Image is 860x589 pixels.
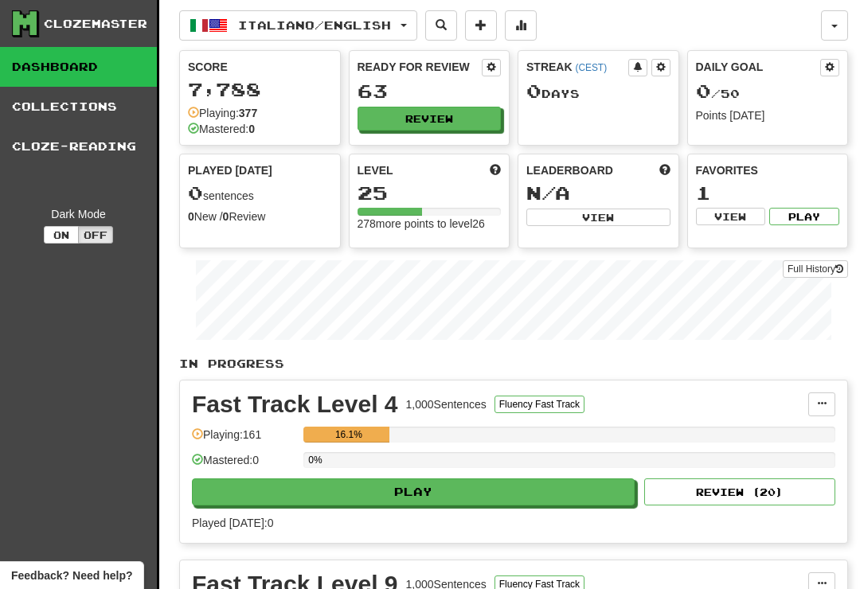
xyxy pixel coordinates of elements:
[192,478,635,505] button: Play
[308,427,389,443] div: 16.1%
[358,107,502,131] button: Review
[696,87,740,100] span: / 50
[769,208,839,225] button: Play
[192,427,295,453] div: Playing: 161
[696,107,840,123] div: Points [DATE]
[188,121,255,137] div: Mastered:
[696,59,821,76] div: Daily Goal
[12,206,145,222] div: Dark Mode
[575,62,607,73] a: (CEST)
[358,81,502,101] div: 63
[188,181,203,204] span: 0
[358,162,393,178] span: Level
[358,216,502,232] div: 278 more points to level 26
[505,10,537,41] button: More stats
[659,162,670,178] span: This week in points, UTC
[188,80,332,99] div: 7,788
[179,10,417,41] button: Italiano/English
[494,396,584,413] button: Fluency Fast Track
[358,59,483,75] div: Ready for Review
[526,209,670,226] button: View
[358,183,502,203] div: 25
[406,396,487,412] div: 1,000 Sentences
[188,105,257,121] div: Playing:
[425,10,457,41] button: Search sentences
[696,162,840,178] div: Favorites
[490,162,501,178] span: Score more points to level up
[526,81,670,102] div: Day s
[188,59,332,75] div: Score
[188,210,194,223] strong: 0
[188,162,272,178] span: Played [DATE]
[696,80,711,102] span: 0
[78,226,113,244] button: Off
[465,10,497,41] button: Add sentence to collection
[696,183,840,203] div: 1
[644,478,835,505] button: Review (20)
[239,107,257,119] strong: 377
[783,260,848,278] a: Full History
[526,162,613,178] span: Leaderboard
[188,183,332,204] div: sentences
[11,568,132,583] span: Open feedback widget
[223,210,229,223] strong: 0
[696,208,766,225] button: View
[192,517,273,529] span: Played [DATE]: 0
[526,80,541,102] span: 0
[44,226,79,244] button: On
[179,356,848,372] p: In Progress
[192,392,398,416] div: Fast Track Level 4
[192,452,295,478] div: Mastered: 0
[188,209,332,224] div: New / Review
[526,181,570,204] span: N/A
[526,59,628,75] div: Streak
[44,16,147,32] div: Clozemaster
[238,18,391,32] span: Italiano / English
[248,123,255,135] strong: 0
